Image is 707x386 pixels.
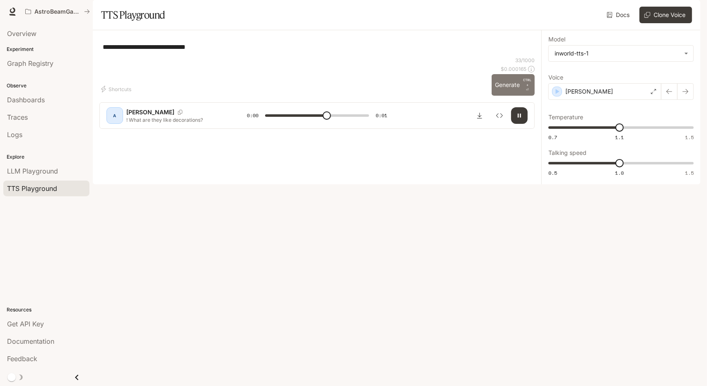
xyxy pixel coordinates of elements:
p: ⏎ [523,77,531,92]
p: Model [548,36,565,42]
button: All workspaces [22,3,94,20]
span: 0:00 [247,111,258,120]
div: A [108,109,121,122]
span: 0.7 [548,134,557,141]
button: Copy Voice ID [174,110,186,115]
div: inworld-tts-1 [555,49,680,58]
span: 1.5 [685,169,694,176]
button: Shortcuts [99,82,135,96]
p: 33 / 1000 [515,57,535,64]
span: 0.5 [548,169,557,176]
button: Clone Voice [639,7,692,23]
p: ! What are they like decorations? [126,116,227,123]
span: 1.1 [615,134,624,141]
a: Docs [605,7,633,23]
span: 0:01 [376,111,387,120]
span: 1.0 [615,169,624,176]
p: Voice [548,75,563,80]
h1: TTS Playground [101,7,165,23]
p: [PERSON_NAME] [565,87,613,96]
p: $ 0.000165 [501,65,526,72]
button: Inspect [491,107,508,124]
p: Temperature [548,114,583,120]
p: AstroBeamGame [34,8,81,15]
button: Download audio [471,107,488,124]
span: 1.5 [685,134,694,141]
p: [PERSON_NAME] [126,108,174,116]
p: Talking speed [548,150,586,156]
button: GenerateCTRL +⏎ [492,74,535,96]
p: CTRL + [523,77,531,87]
div: inworld-tts-1 [549,46,693,61]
